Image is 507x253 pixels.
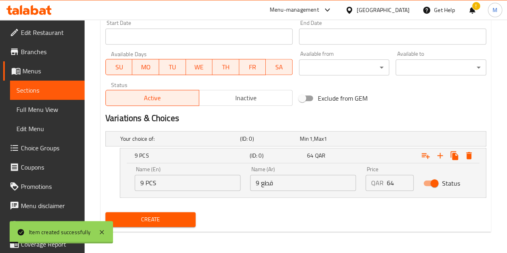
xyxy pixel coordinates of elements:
[159,59,186,75] button: TU
[3,196,85,215] a: Menu disclaimer
[135,152,246,160] h5: 9 PCS
[16,124,78,134] span: Edit Menu
[199,90,293,106] button: Inactive
[493,6,497,14] span: M
[202,92,289,104] span: Inactive
[242,61,263,73] span: FR
[22,66,78,76] span: Menus
[21,143,78,153] span: Choice Groups
[3,177,85,196] a: Promotions
[21,220,78,230] span: Upsell
[300,134,309,144] span: Min
[418,148,433,163] button: Add choice group
[396,59,486,75] div: ​
[10,100,85,119] a: Full Menu View
[324,134,327,144] span: 1
[266,59,293,75] button: SA
[318,93,368,103] span: Exclude from GEM
[300,135,356,143] div: ,
[106,132,486,146] div: Expand
[109,61,129,73] span: SU
[3,23,85,42] a: Edit Restaurant
[442,178,460,188] span: Status
[3,42,85,61] a: Branches
[105,59,132,75] button: SU
[3,61,85,81] a: Menus
[212,59,239,75] button: TH
[105,112,486,124] h2: Variations & Choices
[314,134,324,144] span: Max
[447,148,462,163] button: Clone new choice
[3,158,85,177] a: Coupons
[132,59,159,75] button: MO
[299,59,390,75] div: ​
[186,59,213,75] button: WE
[216,61,236,73] span: TH
[387,175,414,191] input: Please enter price
[112,215,190,225] span: Create
[21,239,78,249] span: Coverage Report
[21,201,78,210] span: Menu disclaimer
[239,59,266,75] button: FR
[21,28,78,37] span: Edit Restaurant
[120,135,237,143] h5: Your choice of:
[109,92,196,104] span: Active
[10,81,85,100] a: Sections
[433,148,447,163] button: Add new choice
[250,175,356,191] input: Enter name Ar
[120,148,486,163] div: Expand
[240,135,297,143] h5: (ID: 0)
[21,47,78,57] span: Branches
[135,61,156,73] span: MO
[357,6,410,14] div: [GEOGRAPHIC_DATA]
[189,61,210,73] span: WE
[135,175,240,191] input: Enter name En
[16,85,78,95] span: Sections
[315,150,325,161] span: QAR
[162,61,183,73] span: TU
[269,61,289,73] span: SA
[270,5,319,15] div: Menu-management
[105,90,199,106] button: Active
[21,162,78,172] span: Coupons
[250,152,304,160] h5: (ID: 0)
[462,148,476,163] button: Delete 9 PCS
[3,215,85,235] a: Upsell
[21,182,78,191] span: Promotions
[371,178,384,188] p: QAR
[309,134,312,144] span: 1
[307,150,313,161] span: 64
[105,212,196,227] button: Create
[16,105,78,114] span: Full Menu View
[3,138,85,158] a: Choice Groups
[10,119,85,138] a: Edit Menu
[29,228,91,237] div: Item created successfully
